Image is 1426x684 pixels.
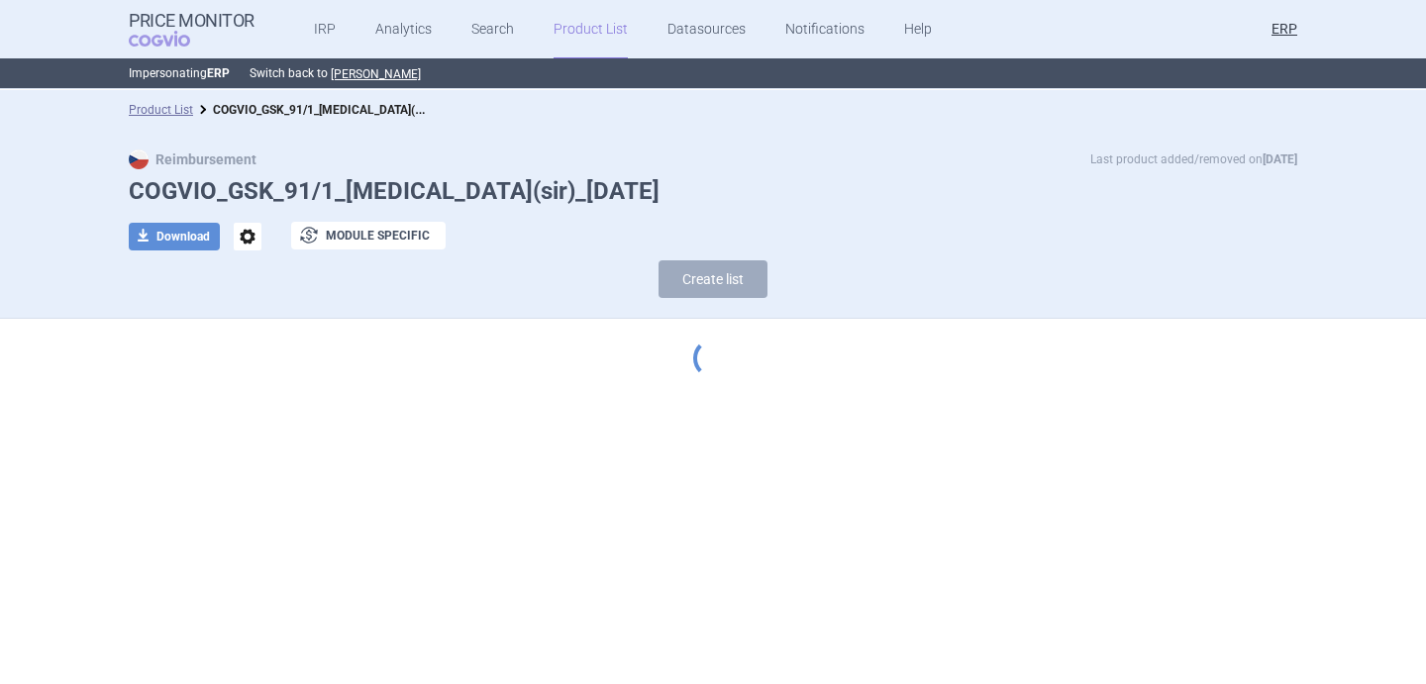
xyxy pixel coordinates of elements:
h1: COGVIO_GSK_91/1_[MEDICAL_DATA](sir)_[DATE] [129,177,1297,206]
li: COGVIO_GSK_91/1_Ventolin(sir)_8.5.2025 [193,100,431,120]
img: CZ [129,149,149,169]
button: Download [129,223,220,250]
strong: COGVIO_GSK_91/1_[MEDICAL_DATA](sir)_[DATE] [213,99,471,118]
li: Product List [129,100,193,120]
span: COGVIO [129,31,218,47]
a: Product List [129,103,193,117]
p: Last product added/removed on [1090,149,1297,169]
button: [PERSON_NAME] [331,66,421,82]
strong: Reimbursement [129,151,256,167]
strong: ERP [207,66,230,80]
button: Create list [659,260,767,298]
strong: Price Monitor [129,11,255,31]
button: Module specific [291,222,446,249]
a: Price MonitorCOGVIO [129,11,255,49]
p: Impersonating Switch back to [129,58,1297,88]
strong: [DATE] [1263,152,1297,166]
